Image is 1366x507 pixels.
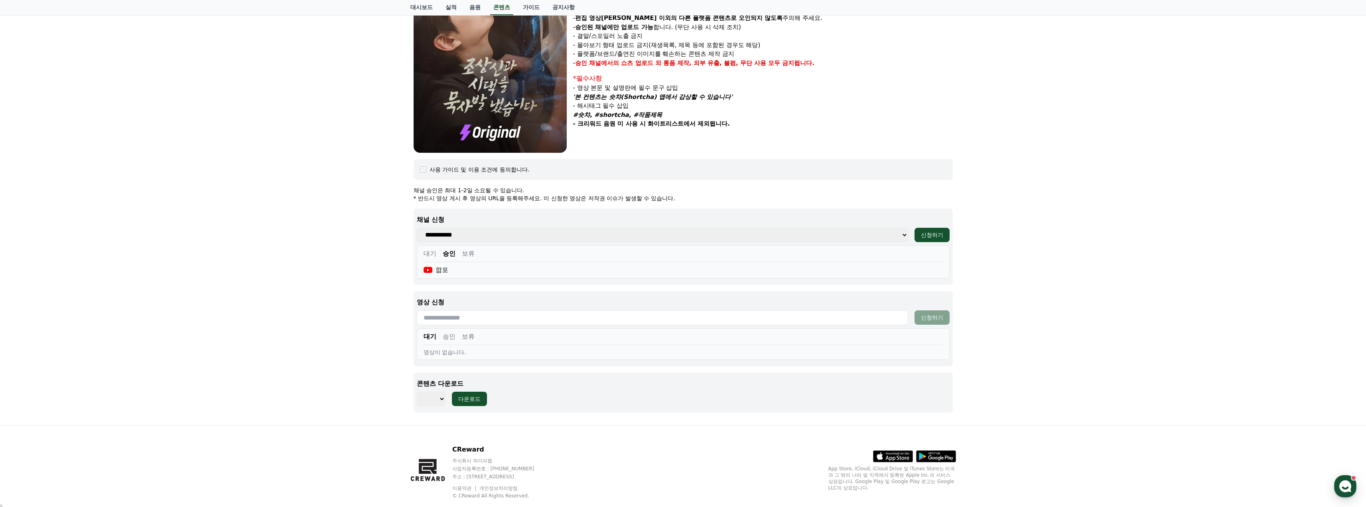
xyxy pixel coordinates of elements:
[452,392,487,406] button: 다운로드
[573,83,953,93] p: - 영상 본문 및 설명란에 필수 문구 삽입
[462,249,475,258] button: 보류
[915,310,950,325] button: 신청하기
[414,186,953,194] p: 채널 승인은 최대 1-2일 소요될 수 있습니다.
[921,231,943,239] div: 신청하기
[573,101,953,110] p: - 해시태그 필수 삽입
[573,74,953,83] div: *필수사항
[443,249,455,258] button: 승인
[452,445,550,454] p: CReward
[915,228,950,242] button: 신청하기
[103,253,153,273] a: 설정
[573,59,953,68] p: -
[123,265,133,271] span: 설정
[73,265,83,272] span: 대화
[417,298,950,307] p: 영상 신청
[679,14,783,22] strong: 다른 플랫폼 콘텐츠로 오인되지 않도록
[417,379,950,389] p: 콘텐츠 다운로드
[573,14,953,23] p: - 주의해 주세요.
[479,485,518,491] a: 개인정보처리방침
[663,59,815,67] strong: 롱폼 제작, 외부 유출, 불펌, 무단 사용 모두 금지됩니다.
[921,314,943,322] div: 신청하기
[573,120,730,127] strong: - 크리워드 음원 미 사용 시 화이트리스트에서 제외됩니다.
[430,166,530,174] div: 사용 가이드 및 이용 조건에 동의합니다.
[575,24,653,31] strong: 승인된 채널에만 업로드 가능
[828,466,956,491] p: App Store, iCloud, iCloud Drive 및 iTunes Store는 미국과 그 밖의 나라 및 지역에서 등록된 Apple Inc.의 서비스 상표입니다. Goo...
[424,249,436,258] button: 대기
[424,332,436,341] button: 대기
[573,49,953,59] p: - 플랫폼/브랜드/출연진 이미지를 훼손하는 콘텐츠 제작 금지
[458,395,481,403] div: 다운로드
[417,215,950,225] p: 채널 신청
[573,93,733,101] em: '본 컨텐츠는 숏챠(Shortcha) 앱에서 감상할 수 있습니다'
[424,265,449,275] div: 깜포
[575,59,661,67] strong: 승인 채널에서의 쇼츠 업로드 외
[452,466,550,472] p: 사업자등록번호 : [PHONE_NUMBER]
[573,41,953,50] p: - 몰아보기 형태 업로드 금지(재생목록, 제목 등에 포함된 경우도 해당)
[452,485,477,491] a: 이용약관
[443,332,455,341] button: 승인
[452,458,550,464] p: 주식회사 와이피랩
[573,32,953,41] p: - 결말/스포일러 노출 금지
[2,253,53,273] a: 홈
[452,473,550,480] p: 주소 : [STREET_ADDRESS]
[414,194,953,202] p: * 반드시 영상 게시 후 영상의 URL을 등록해주세요. 미 신청한 영상은 저작권 이슈가 발생할 수 있습니다.
[575,14,677,22] strong: 편집 영상[PERSON_NAME] 이외의
[53,253,103,273] a: 대화
[573,111,662,118] em: #숏챠, #shortcha, #작품제목
[573,23,953,32] p: - 합니다. (무단 사용 시 삭제 조치)
[462,332,475,341] button: 보류
[452,493,550,499] p: © CReward All Rights Reserved.
[424,348,943,356] div: 영상이 없습니다.
[25,265,30,271] span: 홈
